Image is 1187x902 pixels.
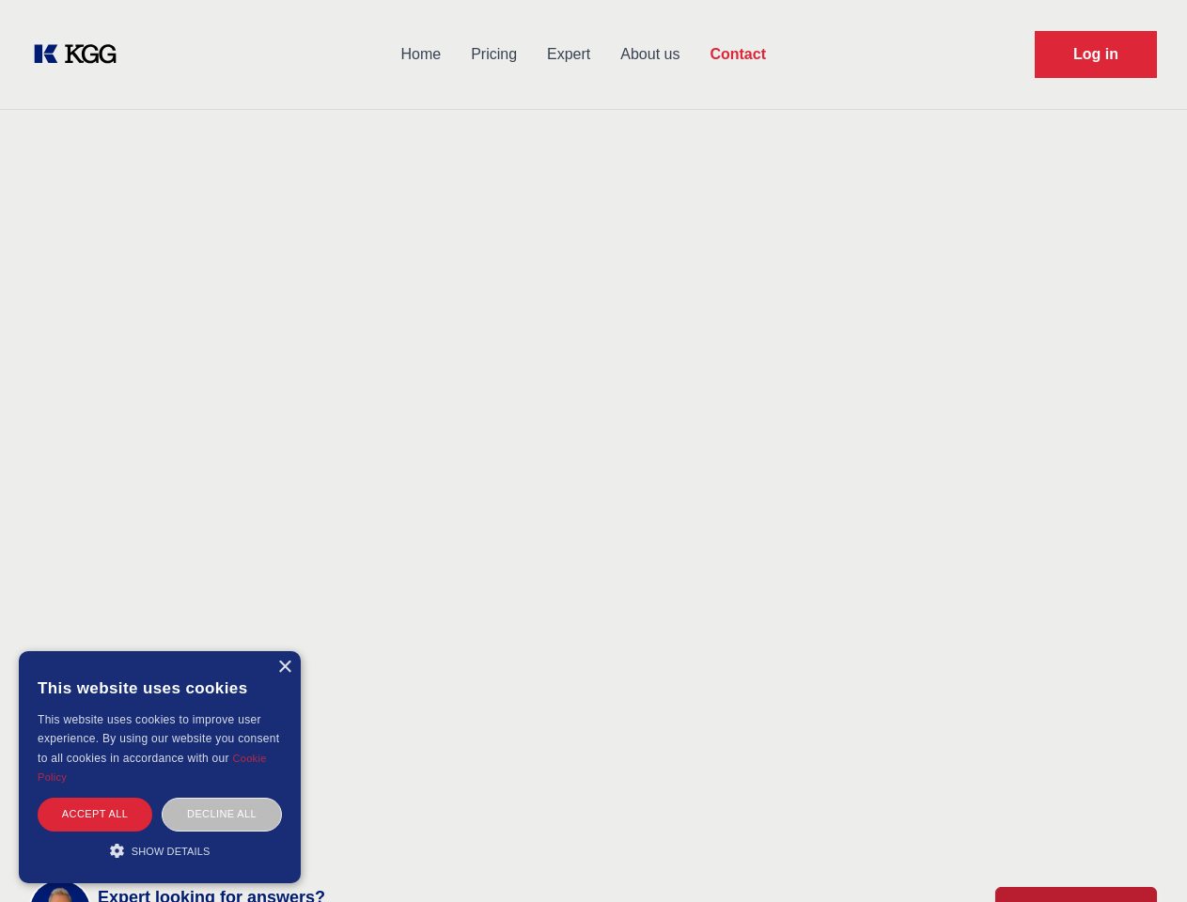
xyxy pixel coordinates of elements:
[605,30,695,79] a: About us
[456,30,532,79] a: Pricing
[30,39,132,70] a: KOL Knowledge Platform: Talk to Key External Experts (KEE)
[1035,31,1157,78] a: Request Demo
[1093,812,1187,902] iframe: Chat Widget
[532,30,605,79] a: Expert
[38,841,282,860] div: Show details
[385,30,456,79] a: Home
[162,798,282,831] div: Decline all
[38,665,282,710] div: This website uses cookies
[277,661,291,675] div: Close
[695,30,781,79] a: Contact
[132,846,211,857] span: Show details
[38,713,279,765] span: This website uses cookies to improve user experience. By using our website you consent to all coo...
[38,753,267,783] a: Cookie Policy
[38,798,152,831] div: Accept all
